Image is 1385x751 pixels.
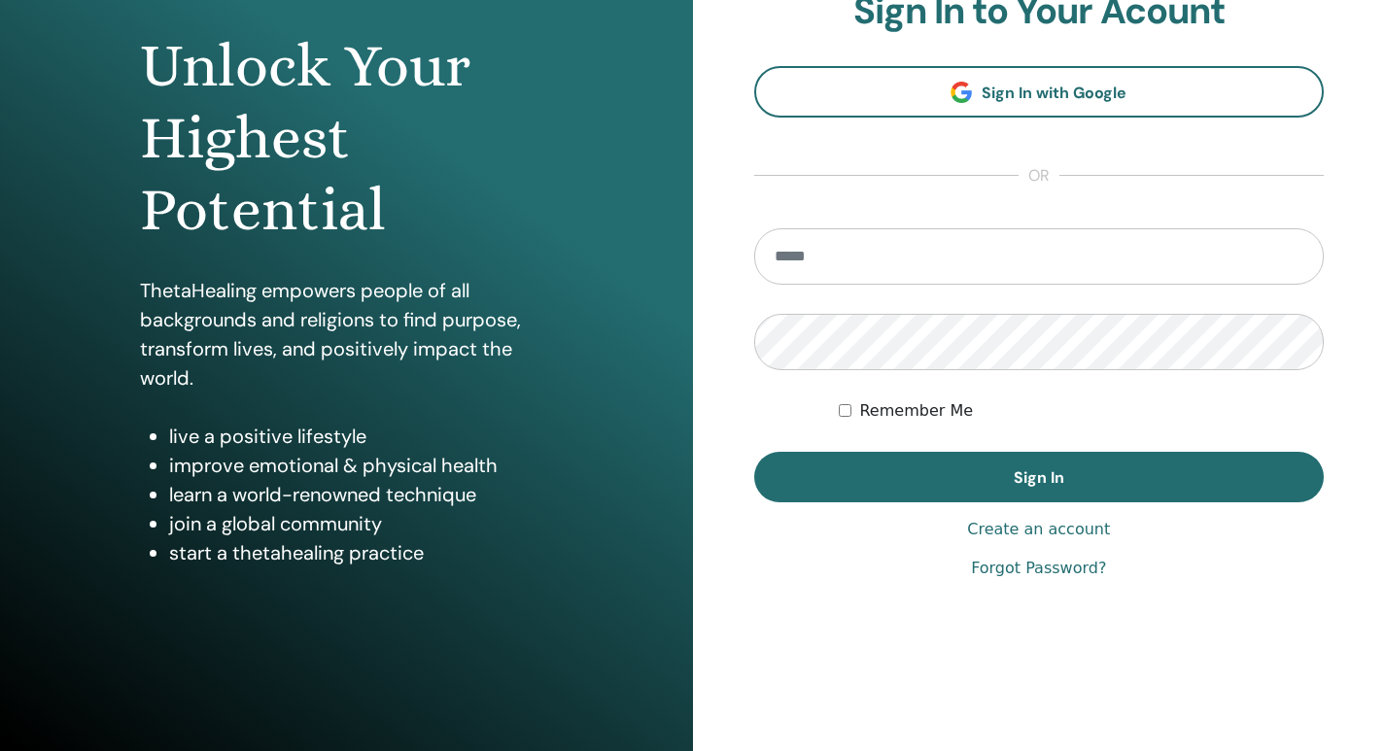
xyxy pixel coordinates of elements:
li: learn a world-renowned technique [169,480,553,509]
li: join a global community [169,509,553,538]
li: start a thetahealing practice [169,538,553,567]
label: Remember Me [859,399,973,423]
p: ThetaHealing empowers people of all backgrounds and religions to find purpose, transform lives, a... [140,276,553,393]
a: Forgot Password? [971,557,1106,580]
span: or [1019,164,1059,188]
li: live a positive lifestyle [169,422,553,451]
span: Sign In [1014,467,1064,488]
a: Sign In with Google [754,66,1325,118]
span: Sign In with Google [982,83,1126,103]
div: Keep me authenticated indefinitely or until I manually logout [839,399,1324,423]
button: Sign In [754,452,1325,502]
a: Create an account [967,518,1110,541]
h1: Unlock Your Highest Potential [140,30,553,247]
li: improve emotional & physical health [169,451,553,480]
